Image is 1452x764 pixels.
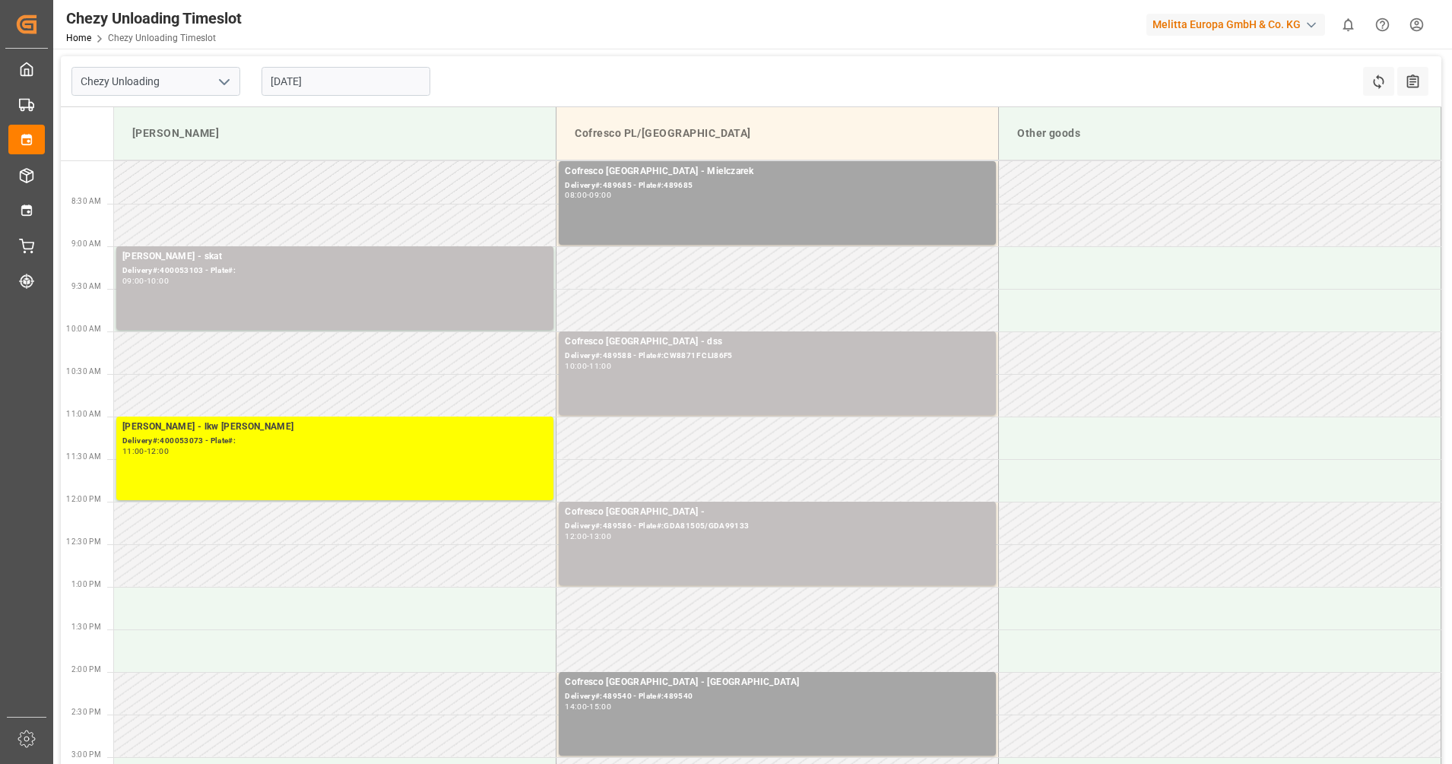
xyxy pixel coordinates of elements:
div: Delivery#:489540 - Plate#:489540 [565,690,990,703]
div: - [587,703,589,710]
span: 1:00 PM [71,580,101,588]
div: Delivery#:489685 - Plate#:489685 [565,179,990,192]
div: Other goods [1011,119,1428,147]
input: DD.MM.YYYY [262,67,430,96]
div: Delivery#:489586 - Plate#:GDA81505/GDA99133 [565,520,990,533]
button: Melitta Europa GmbH & Co. KG [1146,10,1331,39]
div: 09:00 [589,192,611,198]
div: Cofresco [GEOGRAPHIC_DATA] - [565,505,990,520]
div: 11:00 [589,363,611,369]
span: 2:00 PM [71,665,101,674]
span: 10:30 AM [66,367,101,376]
span: 3:00 PM [71,750,101,759]
button: Help Center [1365,8,1400,42]
div: - [587,192,589,198]
div: Melitta Europa GmbH & Co. KG [1146,14,1325,36]
div: Delivery#:489588 - Plate#:CW8871F CLI86F5 [565,350,990,363]
div: 12:00 [565,533,587,540]
div: 10:00 [565,363,587,369]
span: 12:00 PM [66,495,101,503]
div: - [587,533,589,540]
span: 11:00 AM [66,410,101,418]
div: Cofresco PL/[GEOGRAPHIC_DATA] [569,119,986,147]
span: 11:30 AM [66,452,101,461]
div: - [144,448,147,455]
span: 8:30 AM [71,197,101,205]
button: open menu [212,70,235,94]
span: 1:30 PM [71,623,101,631]
div: 09:00 [122,277,144,284]
div: - [587,363,589,369]
div: 15:00 [589,703,611,710]
div: 08:00 [565,192,587,198]
span: 2:30 PM [71,708,101,716]
div: 13:00 [589,533,611,540]
div: 10:00 [147,277,169,284]
div: [PERSON_NAME] [126,119,544,147]
span: 9:30 AM [71,282,101,290]
div: Delivery#:400053103 - Plate#: [122,265,547,277]
div: 12:00 [147,448,169,455]
button: show 0 new notifications [1331,8,1365,42]
div: 11:00 [122,448,144,455]
input: Type to search/select [71,67,240,96]
a: Home [66,33,91,43]
div: [PERSON_NAME] - lkw [PERSON_NAME] [122,420,547,435]
div: Delivery#:400053073 - Plate#: [122,435,547,448]
div: [PERSON_NAME] - skat [122,249,547,265]
span: 9:00 AM [71,239,101,248]
div: - [144,277,147,284]
span: 10:00 AM [66,325,101,333]
div: Cofresco [GEOGRAPHIC_DATA] - [GEOGRAPHIC_DATA] [565,675,990,690]
div: 14:00 [565,703,587,710]
div: Cofresco [GEOGRAPHIC_DATA] - Mielczarek [565,164,990,179]
div: Chezy Unloading Timeslot [66,7,242,30]
span: 12:30 PM [66,537,101,546]
div: Cofresco [GEOGRAPHIC_DATA] - dss [565,334,990,350]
